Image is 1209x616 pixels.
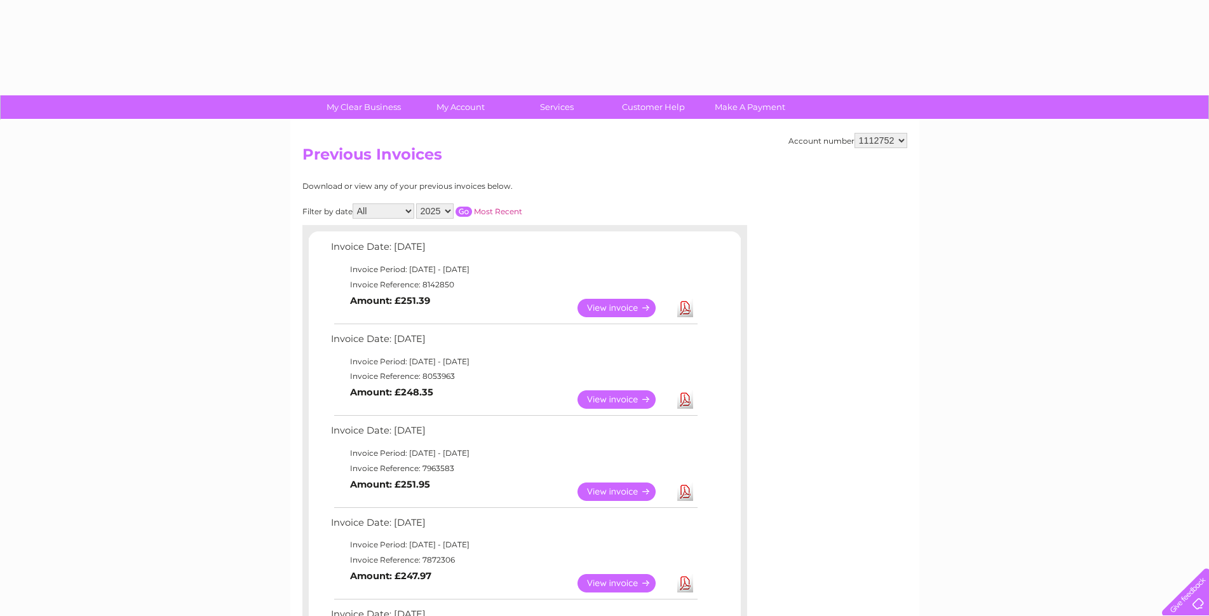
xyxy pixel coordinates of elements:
[302,182,636,191] div: Download or view any of your previous invoices below.
[328,461,699,476] td: Invoice Reference: 7963583
[677,299,693,317] a: Download
[311,95,416,119] a: My Clear Business
[328,446,699,461] td: Invoice Period: [DATE] - [DATE]
[328,514,699,538] td: Invoice Date: [DATE]
[302,146,907,170] h2: Previous Invoices
[328,537,699,552] td: Invoice Period: [DATE] - [DATE]
[328,552,699,568] td: Invoice Reference: 7872306
[788,133,907,148] div: Account number
[328,331,699,354] td: Invoice Date: [DATE]
[577,390,671,409] a: View
[577,483,671,501] a: View
[698,95,802,119] a: Make A Payment
[677,483,693,501] a: Download
[328,354,699,369] td: Invoice Period: [DATE] - [DATE]
[328,238,699,262] td: Invoice Date: [DATE]
[474,207,522,216] a: Most Recent
[328,277,699,292] td: Invoice Reference: 8142850
[328,369,699,384] td: Invoice Reference: 8053963
[328,422,699,446] td: Invoice Date: [DATE]
[408,95,513,119] a: My Account
[677,390,693,409] a: Download
[350,295,430,306] b: Amount: £251.39
[577,299,671,317] a: View
[302,203,636,219] div: Filter by date
[350,570,431,582] b: Amount: £247.97
[677,574,693,592] a: Download
[350,479,430,490] b: Amount: £251.95
[601,95,706,119] a: Customer Help
[350,387,433,398] b: Amount: £248.35
[328,262,699,277] td: Invoice Period: [DATE] - [DATE]
[577,574,671,592] a: View
[504,95,609,119] a: Services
